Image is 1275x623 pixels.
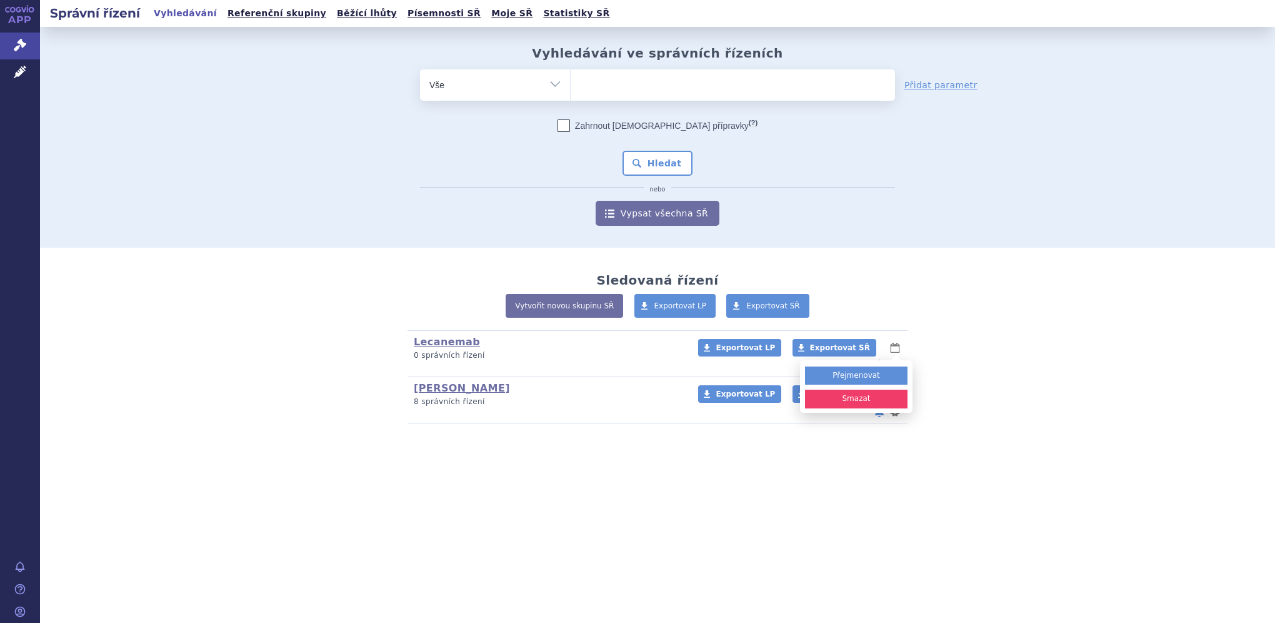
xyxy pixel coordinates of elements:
[40,4,150,22] h2: Správní řízení
[414,350,682,361] p: 0 správních řízení
[749,119,757,127] abbr: (?)
[654,301,707,310] span: Exportovat LP
[810,343,870,352] span: Exportovat SŘ
[634,294,716,318] a: Exportovat LP
[644,186,672,193] i: nebo
[904,79,977,91] a: Přidat parametr
[414,397,682,407] p: 8 správních řízení
[805,367,907,385] button: Přejmenovat
[792,385,876,403] a: Exportovat SŘ
[557,119,757,132] label: Zahrnout [DEMOGRAPHIC_DATA] přípravky
[716,343,775,352] span: Exportovat LP
[716,390,775,398] span: Exportovat LP
[746,301,800,310] span: Exportovat SŘ
[404,5,484,22] a: Písemnosti SŘ
[487,5,536,22] a: Moje SŘ
[532,46,783,61] h2: Vyhledávání ve správních řízeních
[889,340,901,355] button: lhůty
[873,358,886,373] button: notifikace
[698,339,781,357] a: Exportovat LP
[596,201,719,226] a: Vypsat všechna SŘ
[726,294,809,318] a: Exportovat SŘ
[596,273,718,288] h2: Sledovaná řízení
[414,336,480,348] a: Lecanemab
[698,385,781,403] a: Exportovat LP
[622,151,693,176] button: Hledat
[889,358,901,373] button: nastavení
[414,382,510,394] a: [PERSON_NAME]
[333,5,401,22] a: Běžící lhůty
[805,390,907,408] button: Smazat
[506,294,623,318] a: Vytvořit novou skupinu SŘ
[539,5,613,22] a: Statistiky SŘ
[224,5,330,22] a: Referenční skupiny
[150,5,221,22] a: Vyhledávání
[792,339,876,357] a: Exportovat SŘ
